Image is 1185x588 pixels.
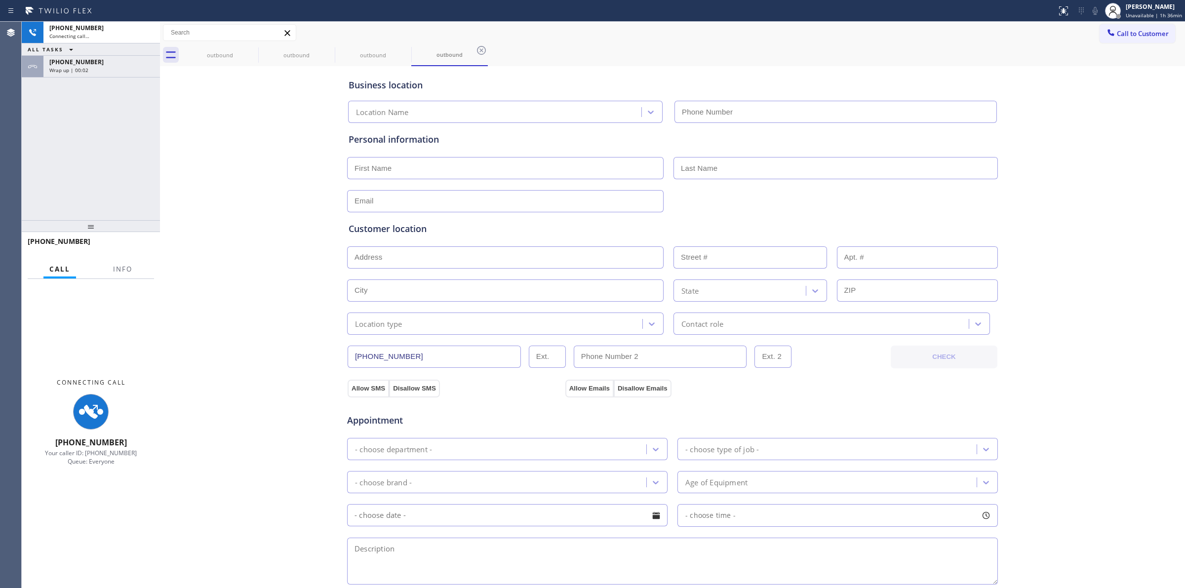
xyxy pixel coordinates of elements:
div: Personal information [349,133,996,146]
div: Customer location [349,222,996,235]
span: - choose time - [685,510,736,520]
button: Allow SMS [348,380,389,397]
input: City [347,279,664,302]
input: Street # [673,246,827,269]
div: outbound [336,51,410,59]
span: [PHONE_NUMBER] [55,437,127,448]
input: Phone Number [348,346,521,368]
div: outbound [259,51,334,59]
div: - choose brand - [355,476,412,488]
input: Email [347,190,664,212]
div: Location type [355,318,402,329]
div: Age of Equipment [685,476,748,488]
span: Your caller ID: [PHONE_NUMBER] Queue: Everyone [45,449,137,466]
div: outbound [412,51,487,58]
span: Unavailable | 1h 36min [1126,12,1182,19]
button: Allow Emails [565,380,614,397]
input: Apt. # [837,246,998,269]
button: Call [43,260,76,279]
div: [PERSON_NAME] [1126,2,1182,11]
span: Connecting call… [49,33,89,39]
button: Disallow Emails [614,380,671,397]
span: [PHONE_NUMBER] [49,24,104,32]
button: Mute [1088,4,1102,18]
div: Business location [349,78,996,92]
span: ALL TASKS [28,46,63,53]
input: Phone Number [674,101,997,123]
input: Address [347,246,664,269]
button: CHECK [891,346,997,368]
div: - choose department - [355,443,432,455]
span: Info [113,265,132,274]
input: Last Name [673,157,998,179]
div: Contact role [681,318,723,329]
span: Call [49,265,70,274]
input: Ext. 2 [754,346,791,368]
span: [PHONE_NUMBER] [49,58,104,66]
span: Wrap up | 00:02 [49,67,88,74]
div: outbound [183,51,257,59]
input: Search [163,25,296,40]
input: - choose date - [347,504,668,526]
span: Call to Customer [1117,29,1169,38]
input: Phone Number 2 [574,346,747,368]
button: Disallow SMS [389,380,440,397]
input: First Name [347,157,664,179]
input: Ext. [529,346,566,368]
span: [PHONE_NUMBER] [28,236,90,246]
span: Connecting Call [57,378,125,387]
div: - choose type of job - [685,443,759,455]
input: ZIP [837,279,998,302]
button: Info [107,260,138,279]
span: Appointment [347,414,563,427]
button: Call to Customer [1100,24,1175,43]
div: State [681,285,699,296]
div: Location Name [356,107,409,118]
button: ALL TASKS [22,43,83,55]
